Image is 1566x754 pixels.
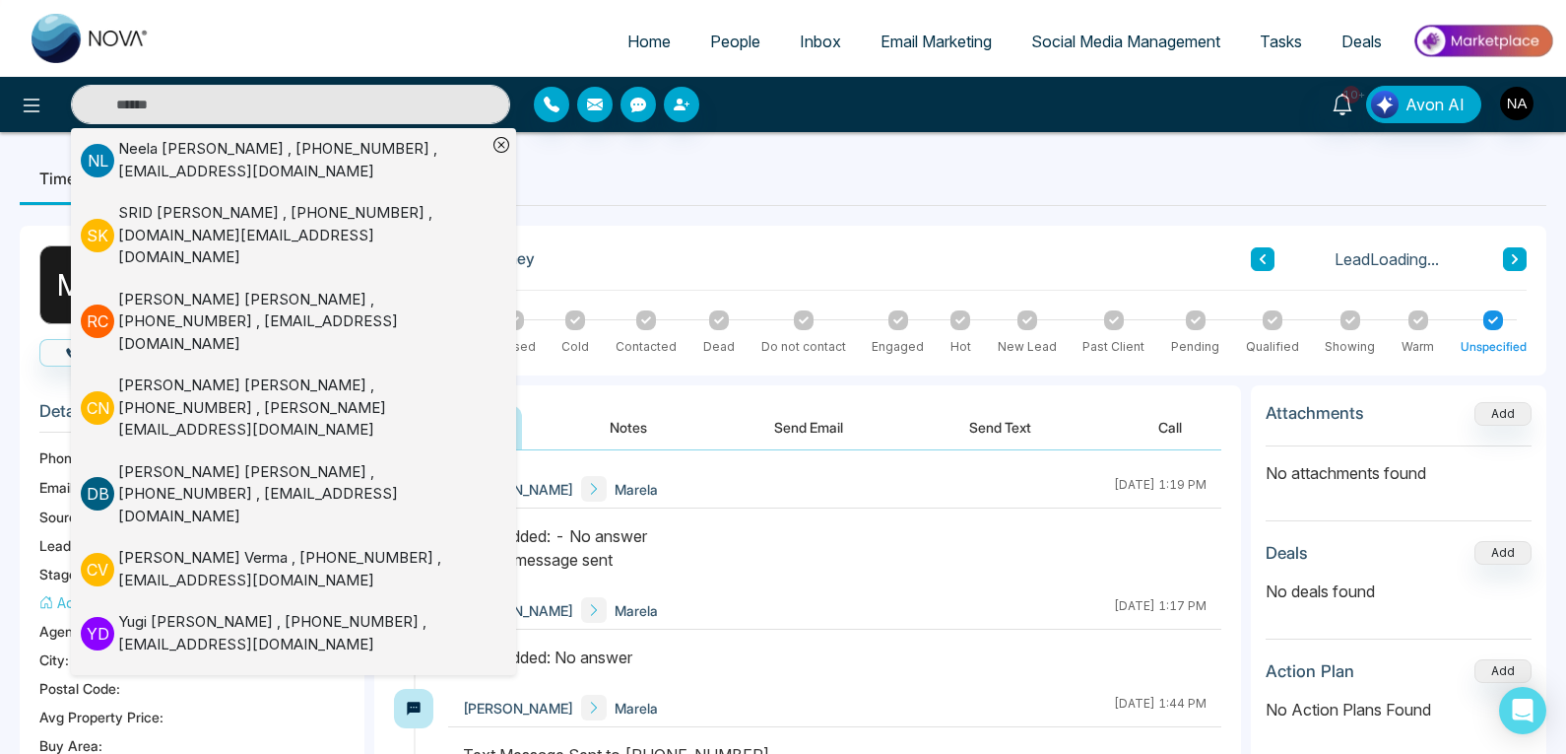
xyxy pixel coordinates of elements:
h3: Details [39,401,345,432]
div: Unspecified [1461,338,1527,356]
span: Lead Loading... [1335,247,1439,271]
span: [PERSON_NAME] [463,698,573,719]
span: People [710,32,760,51]
button: Send Email [735,405,882,449]
p: No deals found [1266,580,1532,603]
button: Call [39,339,135,367]
p: C N [81,391,114,425]
div: Past Client [1082,338,1144,356]
span: Add [1474,404,1532,421]
span: Phone: [39,447,84,468]
button: Add [1474,659,1532,683]
span: Inbox [800,32,841,51]
div: Hot [950,338,971,356]
span: Email: [39,477,77,498]
div: [DATE] 1:17 PM [1114,597,1207,623]
span: City : [39,650,69,670]
div: Yugi [PERSON_NAME] , [PHONE_NUMBER] , [EMAIL_ADDRESS][DOMAIN_NAME] [118,611,487,655]
div: M B [39,245,118,324]
div: Do not contact [761,338,846,356]
p: D B [81,477,114,511]
a: Social Media Management [1011,23,1240,60]
h3: Deals [1266,543,1308,563]
h3: Action Plan [1266,661,1354,681]
a: Tasks [1240,23,1322,60]
a: Inbox [780,23,861,60]
button: Add [1474,402,1532,426]
span: Home [627,32,671,51]
button: Add [1474,541,1532,565]
div: Warm [1402,338,1434,356]
div: Pending [1171,338,1219,356]
p: No Action Plans Found [1266,698,1532,721]
p: No attachments found [1266,446,1532,485]
span: [PERSON_NAME] [463,600,573,621]
a: Email Marketing [861,23,1011,60]
a: Home [608,23,690,60]
span: Lead Type: [39,535,110,556]
div: [PERSON_NAME] [PERSON_NAME] , [PHONE_NUMBER] , [EMAIL_ADDRESS][DOMAIN_NAME] [118,461,487,528]
div: [PERSON_NAME] Verma , [PHONE_NUMBER] , [EMAIL_ADDRESS][DOMAIN_NAME] [118,547,487,591]
button: Add Address [39,592,142,613]
a: People [690,23,780,60]
span: Social Media Management [1031,32,1220,51]
img: Lead Flow [1371,91,1399,118]
div: Qualified [1246,338,1299,356]
li: Timeline [20,152,121,205]
p: C V [81,553,114,586]
div: Dead [703,338,735,356]
span: Agent: [39,621,82,642]
img: Market-place.gif [1411,19,1554,63]
button: Call [1119,405,1221,449]
div: SRID [PERSON_NAME] , [PHONE_NUMBER] , [DOMAIN_NAME][EMAIL_ADDRESS][DOMAIN_NAME] [118,202,487,269]
span: Marela [615,479,658,500]
p: R C [81,305,114,338]
button: Avon AI [1366,86,1481,123]
span: Postal Code : [39,678,120,699]
div: [DATE] 1:19 PM [1114,476,1207,502]
div: [PERSON_NAME] [PERSON_NAME] , [PHONE_NUMBER] , [EMAIL_ADDRESS][DOMAIN_NAME] [118,289,487,356]
div: Contacted [616,338,677,356]
img: User Avatar [1500,87,1533,120]
p: S K [81,219,114,252]
span: Email Marketing [881,32,992,51]
span: Marela [615,600,658,621]
div: Cold [561,338,589,356]
button: Send Text [930,405,1071,449]
span: Avg Property Price : [39,707,163,727]
div: Showing [1325,338,1375,356]
span: 10+ [1342,86,1360,103]
img: Nova CRM Logo [32,14,150,63]
span: Stage: [39,564,81,584]
h3: Attachments [1266,403,1364,423]
p: N L [81,144,114,177]
span: Source: [39,507,89,527]
span: Avon AI [1405,93,1465,116]
span: Tasks [1260,32,1302,51]
span: [PERSON_NAME] [463,479,573,500]
div: [DATE] 1:44 PM [1114,695,1207,720]
a: 10+ [1319,86,1366,120]
button: Notes [570,405,686,449]
p: Y D [81,617,114,651]
div: [PERSON_NAME] [PERSON_NAME] , [PHONE_NUMBER] , [PERSON_NAME][EMAIL_ADDRESS][DOMAIN_NAME] [118,375,487,442]
div: Open Intercom Messenger [1499,687,1546,734]
div: Neela [PERSON_NAME] , [PHONE_NUMBER] , [EMAIL_ADDRESS][DOMAIN_NAME] [118,138,487,182]
span: Deals [1341,32,1382,51]
div: Engaged [872,338,924,356]
span: Marela [615,698,658,719]
a: Deals [1322,23,1402,60]
div: New Lead [998,338,1057,356]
